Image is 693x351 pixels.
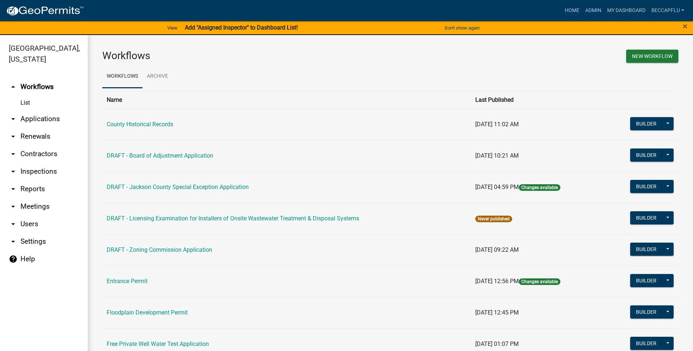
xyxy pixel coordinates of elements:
a: View [164,22,180,34]
a: Home [562,4,582,18]
span: [DATE] 10:21 AM [475,152,519,159]
button: Builder [630,117,662,130]
a: DRAFT - Licensing Examination for Installers of Onsite Wastewater Treatment & Disposal Systems [107,215,359,222]
a: Archive [142,65,172,88]
a: My Dashboard [604,4,648,18]
a: Admin [582,4,604,18]
i: arrow_drop_up [9,82,18,91]
button: Don't show again [442,22,483,34]
button: Builder [630,148,662,162]
th: Name [102,91,471,109]
a: DRAFT - Zoning Commission Application [107,246,212,253]
i: arrow_drop_down [9,150,18,158]
i: arrow_drop_down [9,220,18,228]
button: Builder [630,243,662,256]
a: County Historical Records [107,121,173,128]
i: arrow_drop_down [9,115,18,123]
span: [DATE] 04:59 PM [475,184,519,190]
i: help [9,255,18,263]
h3: Workflows [102,50,385,62]
span: Changes available [519,278,560,285]
th: Last Published [471,91,603,109]
i: arrow_drop_down [9,132,18,141]
i: arrow_drop_down [9,167,18,176]
i: arrow_drop_down [9,202,18,211]
a: BeccaPflu [648,4,687,18]
span: [DATE] 01:07 PM [475,340,519,347]
a: DRAFT - Board of Adjustment Application [107,152,213,159]
button: Builder [630,180,662,193]
span: [DATE] 12:45 PM [475,309,519,316]
a: Free Private Well Water Test Application [107,340,209,347]
button: Builder [630,211,662,224]
a: Floodplain Development Permit [107,309,188,316]
button: New Workflow [626,50,678,63]
button: Builder [630,274,662,287]
i: arrow_drop_down [9,185,18,193]
a: DRAFT - Jackson County Special Exception Application [107,184,249,190]
button: Builder [630,337,662,350]
span: [DATE] 09:22 AM [475,246,519,253]
strong: Add "Assigned Inspector" to Dashboard List! [185,24,298,31]
span: [DATE] 12:56 PM [475,278,519,285]
span: × [683,21,688,31]
button: Builder [630,305,662,319]
span: [DATE] 11:02 AM [475,121,519,128]
span: Changes available [519,184,560,191]
button: Close [683,22,688,31]
i: arrow_drop_down [9,237,18,246]
a: Workflows [102,65,142,88]
span: Never published [475,216,512,222]
a: Entrance Permit [107,278,148,285]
